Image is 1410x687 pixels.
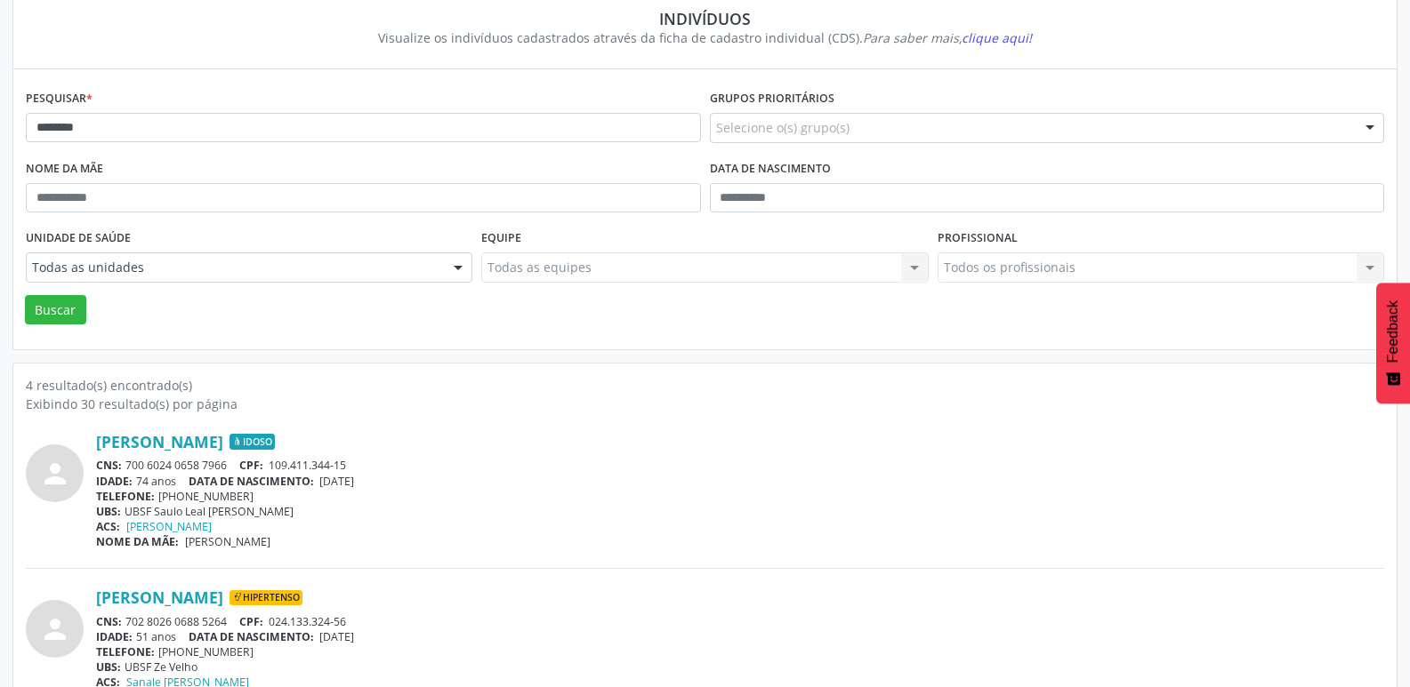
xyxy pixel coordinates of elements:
div: Visualize os indivíduos cadastrados através da ficha de cadastro individual (CDS). [38,28,1372,47]
span: clique aqui! [962,29,1032,46]
span: DATA DE NASCIMENTO: [189,629,314,644]
span: Idoso [230,434,275,450]
label: Grupos prioritários [710,85,834,113]
span: TELEFONE: [96,644,155,659]
div: Exibindo 30 resultado(s) por página [26,395,1384,413]
div: 74 anos [96,474,1384,489]
div: 700 6024 0658 7966 [96,458,1384,473]
label: Unidade de saúde [26,225,131,252]
div: [PHONE_NUMBER] [96,489,1384,504]
label: Equipe [481,225,521,252]
span: UBS: [96,659,121,675]
label: Pesquisar [26,85,93,113]
span: 109.411.344-15 [269,458,346,473]
div: UBSF Saulo Leal [PERSON_NAME] [96,504,1384,519]
span: [DATE] [319,629,354,644]
div: 702 8026 0688 5264 [96,614,1384,629]
span: [PERSON_NAME] [185,534,270,549]
i: Para saber mais, [863,29,1032,46]
button: Feedback - Mostrar pesquisa [1376,283,1410,403]
span: CNS: [96,614,122,629]
i: person [39,458,71,490]
a: [PERSON_NAME] [96,432,223,451]
span: ACS: [96,519,120,534]
span: IDADE: [96,474,133,489]
span: 024.133.324-56 [269,614,346,629]
i: person [39,613,71,645]
span: Feedback [1385,300,1401,363]
label: Data de nascimento [710,156,831,183]
div: 51 anos [96,629,1384,644]
a: [PERSON_NAME] [96,587,223,607]
div: UBSF Ze Velho [96,659,1384,675]
span: TELEFONE: [96,489,155,504]
label: Profissional [938,225,1018,252]
span: CPF: [239,458,263,473]
span: CPF: [239,614,263,629]
div: Indivíduos [38,9,1372,28]
span: UBS: [96,504,121,519]
span: Selecione o(s) grupo(s) [716,118,850,137]
span: NOME DA MÃE: [96,534,179,549]
div: 4 resultado(s) encontrado(s) [26,376,1384,395]
span: Todas as unidades [32,259,436,276]
label: Nome da mãe [26,156,103,183]
span: DATA DE NASCIMENTO: [189,474,314,489]
a: [PERSON_NAME] [126,519,212,534]
button: Buscar [25,295,86,325]
span: CNS: [96,458,122,473]
span: [DATE] [319,474,354,489]
div: [PHONE_NUMBER] [96,644,1384,659]
span: IDADE: [96,629,133,644]
span: Hipertenso [230,590,302,606]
